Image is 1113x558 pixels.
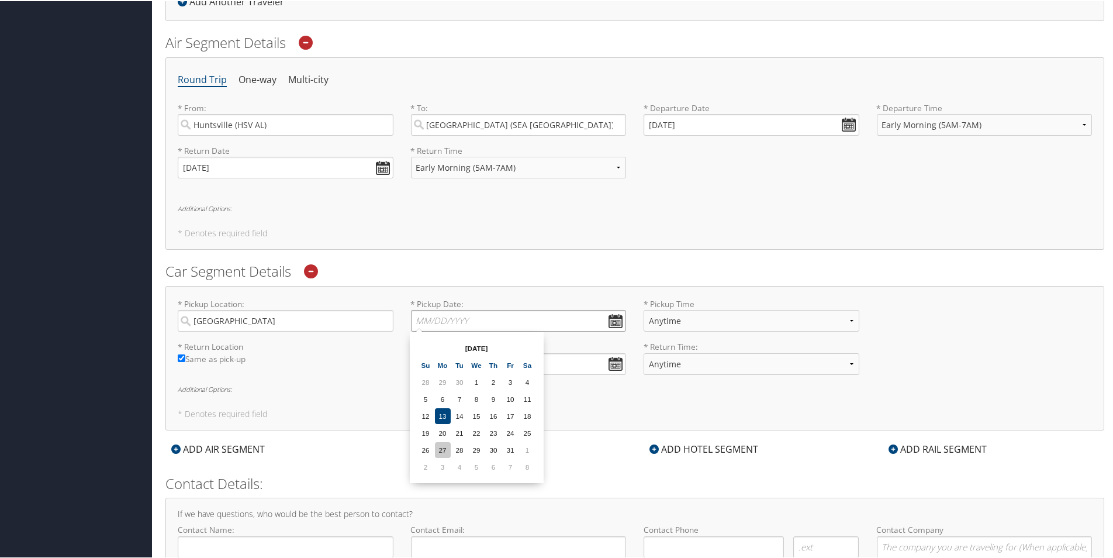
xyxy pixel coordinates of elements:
[435,424,451,440] td: 20
[644,340,859,383] label: * Return Time:
[411,309,627,330] input: * Pickup Date:
[178,297,393,330] label: * Pickup Location:
[503,407,519,423] td: 17
[165,473,1104,492] h2: Contact Details:
[503,390,519,406] td: 10
[178,385,1092,391] h6: Additional Options:
[435,441,451,457] td: 27
[469,441,485,457] td: 29
[486,356,502,372] th: Th
[178,352,393,370] label: Same as pick-up
[178,353,185,361] input: Same as pick-up
[178,101,393,135] label: * From:
[877,535,1093,557] input: Contact Company
[503,458,519,474] td: 7
[469,373,485,389] td: 1
[520,458,535,474] td: 8
[644,352,859,374] select: * Return Time:
[435,339,519,355] th: [DATE]
[503,373,519,389] td: 3
[644,101,859,113] label: * Departure Date
[178,156,393,177] input: MM/DD/YYYY
[469,458,485,474] td: 5
[644,523,859,535] label: Contact Phone
[418,441,434,457] td: 26
[503,441,519,457] td: 31
[452,356,468,372] th: Tu
[877,101,1093,144] label: * Departure Time
[452,458,468,474] td: 4
[411,523,627,556] label: Contact Email:
[452,373,468,389] td: 30
[178,113,393,135] input: City or Airport Code
[520,390,535,406] td: 11
[469,407,485,423] td: 15
[486,373,502,389] td: 2
[178,509,1092,517] h4: If we have questions, who would be the best person to contact?
[435,458,451,474] td: 3
[411,144,627,156] label: * Return Time
[418,407,434,423] td: 12
[411,101,627,135] label: * To:
[435,373,451,389] td: 29
[411,535,627,557] input: Contact Email:
[520,373,535,389] td: 4
[178,535,393,557] input: Contact Name:
[486,441,502,457] td: 30
[165,32,1104,51] h2: Air Segment Details
[418,356,434,372] th: Su
[452,390,468,406] td: 7
[644,309,859,330] select: * Pickup Time
[793,535,859,557] input: .ext
[418,390,434,406] td: 5
[469,424,485,440] td: 22
[644,441,764,455] div: ADD HOTEL SEGMENT
[883,441,993,455] div: ADD RAIL SEGMENT
[486,458,502,474] td: 6
[452,424,468,440] td: 21
[411,113,627,135] input: City or Airport Code
[435,407,451,423] td: 13
[520,424,535,440] td: 25
[644,113,859,135] input: MM/DD/YYYY
[165,441,271,455] div: ADD AIR SEGMENT
[178,228,1092,236] h5: * Denotes required field
[178,204,1092,211] h6: Additional Options:
[469,356,485,372] th: We
[452,407,468,423] td: 14
[486,424,502,440] td: 23
[452,441,468,457] td: 28
[486,407,502,423] td: 16
[469,390,485,406] td: 8
[178,340,393,352] label: * Return Location
[178,409,1092,417] h5: * Denotes required field
[644,297,859,340] label: * Pickup Time
[411,297,627,330] label: * Pickup Date:
[178,144,393,156] label: * Return Date
[435,356,451,372] th: Mo
[405,441,513,455] div: ADD CAR SEGMENT
[435,390,451,406] td: 6
[238,68,276,89] li: One-way
[877,523,1093,556] label: Contact Company
[418,373,434,389] td: 28
[520,441,535,457] td: 1
[486,390,502,406] td: 9
[178,68,227,89] li: Round Trip
[418,458,434,474] td: 2
[165,260,1104,280] h2: Car Segment Details
[178,523,393,556] label: Contact Name:
[503,356,519,372] th: Fr
[877,113,1093,135] select: * Departure Time
[520,356,535,372] th: Sa
[520,407,535,423] td: 18
[418,424,434,440] td: 19
[503,424,519,440] td: 24
[288,68,329,89] li: Multi-city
